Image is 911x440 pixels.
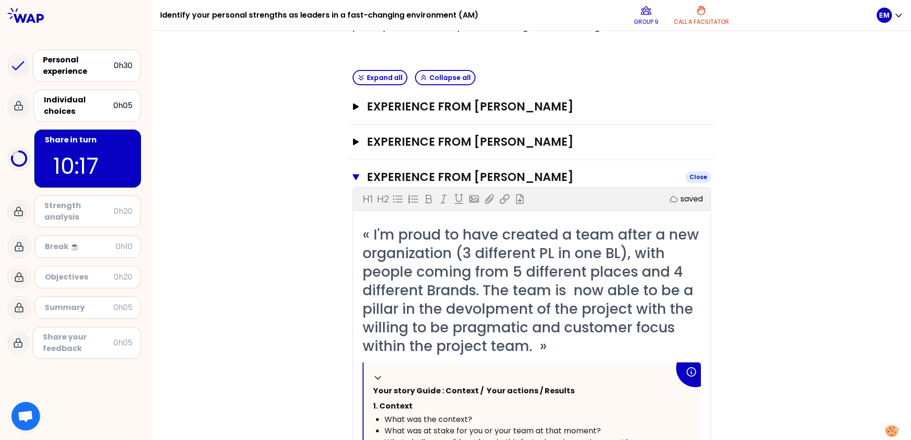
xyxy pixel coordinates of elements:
[113,337,132,349] div: 0h05
[45,241,116,252] div: Break ☕️
[114,60,132,71] div: 0h30
[385,414,472,425] span: What was the context?
[367,134,679,150] h3: Experience from [PERSON_NAME]
[879,10,890,20] p: EM
[44,94,113,117] div: Individual choices
[353,170,711,185] button: Experience from [PERSON_NAME]Close
[415,70,476,85] button: Collapse all
[113,100,132,111] div: 0h05
[43,331,113,354] div: Share your feedback
[373,400,413,411] span: 1. Context
[634,18,658,26] p: Group 9
[44,200,114,223] div: Strength analysis
[116,241,132,252] div: 0h10
[367,99,679,114] h3: Experience from [PERSON_NAME]
[630,1,662,30] button: Group 9
[686,171,711,183] div: Close
[674,18,729,26] p: Call a facilitator
[45,302,113,313] div: Summary
[363,192,373,206] p: H1
[43,54,114,77] div: Personal experience
[670,1,733,30] button: Call a facilitator
[53,150,122,183] p: 10:17
[45,271,114,283] div: Objectives
[45,134,132,146] div: Share in turn
[377,192,389,206] p: H2
[114,206,132,217] div: 0h20
[114,271,132,283] div: 0h20
[11,402,40,430] div: Ouvrir le chat
[113,302,132,313] div: 0h05
[680,193,703,205] p: saved
[367,170,678,185] h3: Experience from [PERSON_NAME]
[363,224,703,356] span: « I'm proud to have created a team after a new organization (3 different PL in one BL), with peop...
[385,425,601,436] span: What was at stake for you or your team at that moment?
[877,8,903,23] button: EM
[353,99,711,114] button: Experience from [PERSON_NAME]
[353,70,407,85] button: Expand all
[353,134,711,150] button: Experience from [PERSON_NAME]
[373,385,575,396] span: Your story Guide : Context / Your actions / Results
